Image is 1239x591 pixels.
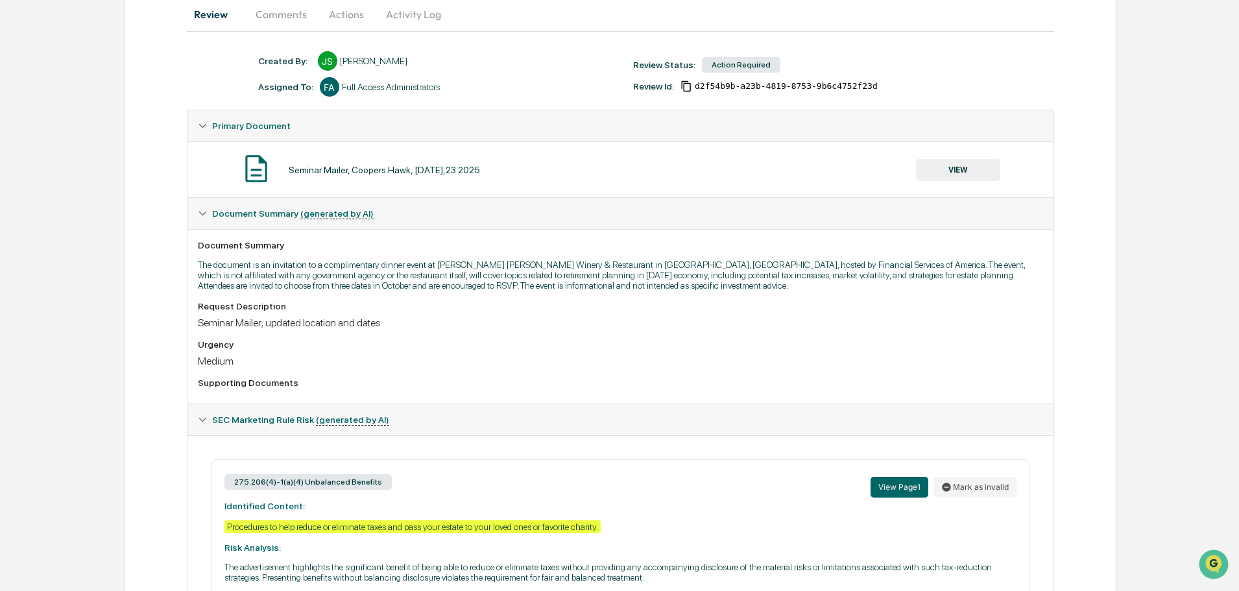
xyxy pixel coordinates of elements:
[224,520,601,533] div: Procedures to help reduce or eliminate taxes and pass your estate to your loved ones or favorite ...
[44,99,213,112] div: Start new chat
[695,81,878,91] span: d2f54b9b-a23b-4819-8753-9b6c4752f23d
[198,259,1043,291] p: The document is an invitation to a complimentary dinner event at [PERSON_NAME] [PERSON_NAME] Wine...
[680,80,692,92] span: Copy Id
[13,189,23,200] div: 🔎
[187,404,1053,435] div: SEC Marketing Rule Risk (generated by AI)
[212,208,374,219] span: Document Summary
[198,317,1043,329] div: Seminar Mailer; updated location and dates
[94,165,104,175] div: 🗄️
[26,163,84,176] span: Preclearance
[633,81,674,91] div: Review Id:
[198,378,1043,388] div: Supporting Documents
[224,542,281,553] strong: Risk Analysis:
[320,77,339,97] div: FA
[340,56,407,66] div: [PERSON_NAME]
[187,141,1053,197] div: Primary Document
[871,477,928,498] button: View Page1
[224,474,392,490] div: 275.206(4)-1(a)(4) Unbalanced Benefits
[212,415,389,425] span: SEC Marketing Rule Risk
[240,152,272,185] img: Document Icon
[916,159,1000,181] button: VIEW
[289,165,480,175] div: Seminar Mailer, Coopers Hawk, [DATE],23 2025
[633,60,695,70] div: Review Status:
[933,477,1016,498] button: Mark as invalid
[221,103,236,119] button: Start new chat
[89,158,166,182] a: 🗄️Attestations
[13,27,236,48] p: How can we help?
[8,183,87,206] a: 🔎Data Lookup
[1197,548,1233,583] iframe: Open customer support
[300,208,374,219] u: (generated by AI)
[258,82,313,92] div: Assigned To:
[318,51,337,71] div: JS
[702,57,780,73] div: Action Required
[198,355,1043,367] div: Medium
[258,56,311,66] div: Created By: ‎ ‎
[187,110,1053,141] div: Primary Document
[44,112,164,123] div: We're available if you need us!
[198,240,1043,250] div: Document Summary
[198,339,1043,350] div: Urgency
[91,219,157,230] a: Powered byPylon
[224,501,305,511] strong: Identified Content:
[342,82,440,92] div: Full Access Administrators
[13,165,23,175] div: 🖐️
[187,229,1053,404] div: Document Summary (generated by AI)
[34,59,214,73] input: Clear
[107,163,161,176] span: Attestations
[8,158,89,182] a: 🖐️Preclearance
[212,121,291,131] span: Primary Document
[187,198,1053,229] div: Document Summary (generated by AI)
[316,415,389,426] u: (generated by AI)
[129,220,157,230] span: Pylon
[198,301,1043,311] div: Request Description
[224,562,1016,583] p: The advertisement highlights the significant benefit of being able to reduce or eliminate taxes w...
[26,188,82,201] span: Data Lookup
[13,99,36,123] img: 1746055101610-c473b297-6a78-478c-a979-82029cc54cd1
